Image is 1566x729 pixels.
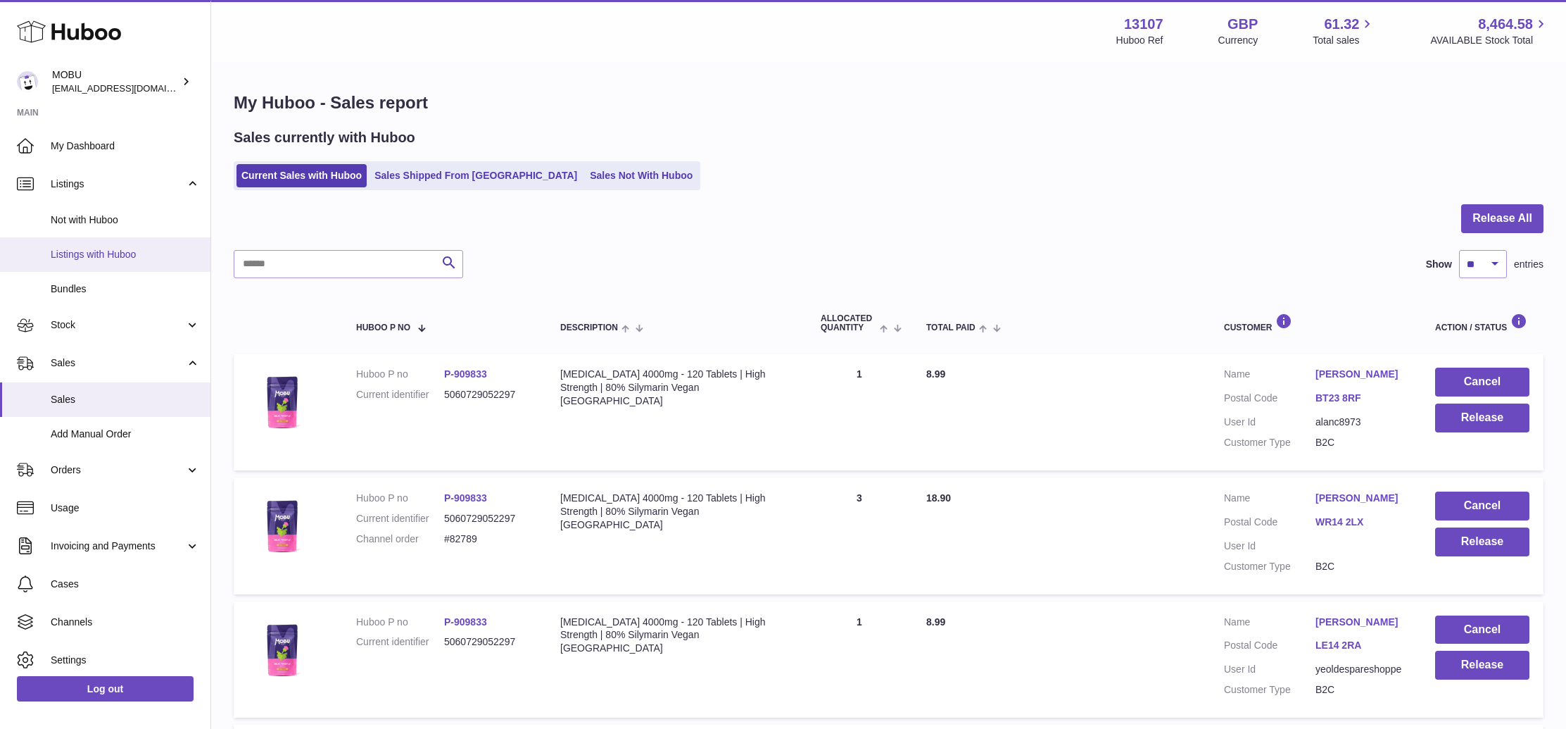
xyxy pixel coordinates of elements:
a: 8,464.58 AVAILABLE Stock Total [1430,15,1549,47]
a: 61.32 Total sales [1313,15,1375,47]
div: Huboo Ref [1116,34,1163,47]
dd: #82789 [444,532,532,546]
dt: Huboo P no [356,368,444,381]
img: $_57.JPG [248,616,318,686]
span: Invoicing and Payments [51,540,185,553]
dt: Postal Code [1224,392,1315,409]
span: Stock [51,318,185,332]
div: [MEDICAL_DATA] 4000mg - 120 Tablets | High Strength | 80% Silymarin Vegan [GEOGRAPHIC_DATA] [560,616,793,656]
div: [MEDICAL_DATA] 4000mg - 120 Tablets | High Strength | 80% Silymarin Vegan [GEOGRAPHIC_DATA] [560,492,793,532]
a: P-909833 [444,616,487,628]
h1: My Huboo - Sales report [234,92,1543,114]
button: Release [1435,404,1529,432]
dd: yeoldespareshoppe [1315,663,1407,676]
a: BT23 8RF [1315,392,1407,405]
span: Total paid [926,323,975,332]
dt: Huboo P no [356,492,444,505]
span: [EMAIL_ADDRESS][DOMAIN_NAME] [52,82,207,94]
button: Release [1435,651,1529,680]
span: AVAILABLE Stock Total [1430,34,1549,47]
button: Cancel [1435,492,1529,521]
dt: Name [1224,616,1315,633]
dd: 5060729052297 [444,635,532,649]
dd: alanc8973 [1315,416,1407,429]
span: Description [560,323,618,332]
button: Release All [1461,204,1543,233]
dt: Huboo P no [356,616,444,629]
dd: B2C [1315,683,1407,697]
a: [PERSON_NAME] [1315,492,1407,505]
a: P-909833 [444,492,487,504]
span: ALLOCATED Quantity [821,314,876,332]
span: Cases [51,578,200,591]
dt: Current identifier [356,388,444,401]
a: [PERSON_NAME] [1315,368,1407,381]
span: Total sales [1313,34,1375,47]
span: 61.32 [1324,15,1359,34]
span: Listings [51,177,185,191]
img: $_57.JPG [248,492,318,562]
a: Current Sales with Huboo [236,164,367,187]
a: WR14 2LX [1315,516,1407,529]
h2: Sales currently with Huboo [234,128,415,147]
span: Bundles [51,282,200,296]
strong: GBP [1227,15,1258,34]
div: Currency [1218,34,1258,47]
button: Cancel [1435,368,1529,397]
img: mo@mobu.co.uk [17,71,38,92]
dt: User Id [1224,663,1315,676]
span: Channels [51,616,200,629]
dd: 5060729052297 [444,388,532,401]
span: 8.99 [926,368,945,380]
span: 8.99 [926,616,945,628]
td: 3 [807,478,912,594]
dt: Current identifier [356,635,444,649]
a: Sales Shipped From [GEOGRAPHIC_DATA] [370,164,582,187]
a: [PERSON_NAME] [1315,616,1407,629]
span: Settings [51,654,200,667]
span: My Dashboard [51,139,200,153]
span: 8,464.58 [1478,15,1533,34]
dt: Postal Code [1224,516,1315,532]
dt: Customer Type [1224,560,1315,573]
dt: User Id [1224,416,1315,429]
dt: Name [1224,368,1315,385]
dd: 5060729052297 [444,512,532,525]
span: Sales [51,393,200,406]
strong: 13107 [1124,15,1163,34]
dt: User Id [1224,540,1315,553]
div: [MEDICAL_DATA] 4000mg - 120 Tablets | High Strength | 80% Silymarin Vegan [GEOGRAPHIC_DATA] [560,368,793,408]
a: P-909833 [444,368,487,380]
dd: B2C [1315,560,1407,573]
dt: Channel order [356,532,444,546]
span: Orders [51,463,185,477]
span: entries [1514,258,1543,271]
span: Huboo P no [356,323,410,332]
span: Not with Huboo [51,213,200,227]
span: Usage [51,501,200,515]
td: 1 [807,354,912,471]
td: 1 [807,602,912,718]
a: LE14 2RA [1315,639,1407,652]
button: Release [1435,528,1529,556]
div: MOBU [52,68,179,95]
dt: Customer Type [1224,683,1315,697]
img: $_57.JPG [248,368,318,438]
div: Customer [1224,313,1407,332]
span: Sales [51,356,185,370]
dt: Current identifier [356,512,444,525]
label: Show [1426,258,1452,271]
dt: Postal Code [1224,639,1315,656]
dd: B2C [1315,436,1407,449]
span: Add Manual Order [51,428,200,441]
button: Cancel [1435,616,1529,644]
div: Action / Status [1435,313,1529,332]
a: Sales Not With Huboo [585,164,697,187]
dt: Name [1224,492,1315,509]
span: Listings with Huboo [51,248,200,261]
span: 18.90 [926,492,951,504]
dt: Customer Type [1224,436,1315,449]
a: Log out [17,676,194,702]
